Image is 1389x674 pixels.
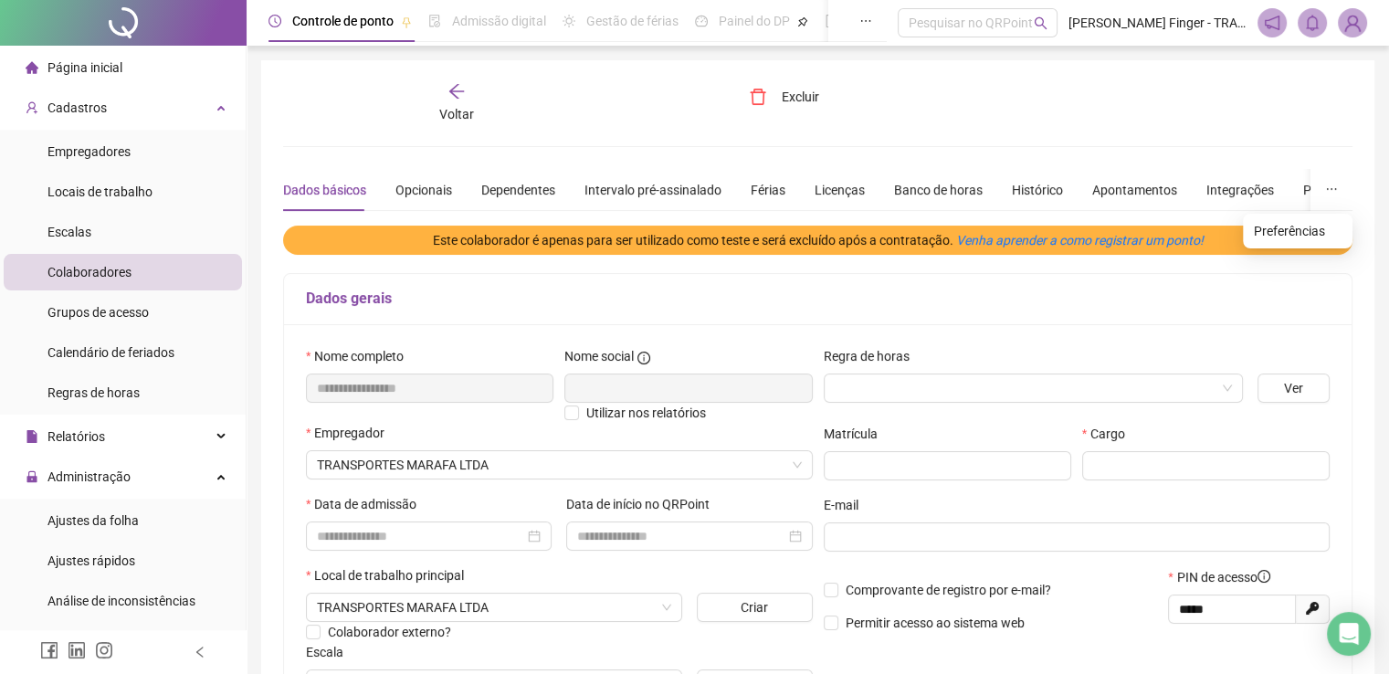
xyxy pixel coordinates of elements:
[564,346,634,366] span: Nome social
[47,144,131,159] span: Empregadores
[47,513,139,528] span: Ajustes da folha
[47,184,153,199] span: Locais de trabalho
[1327,612,1371,656] div: Open Intercom Messenger
[47,594,195,608] span: Análise de inconsistências
[824,424,889,444] label: Matrícula
[395,180,452,200] div: Opcionais
[306,288,1330,310] h5: Dados gerais
[749,88,767,106] span: delete
[194,646,206,658] span: left
[1303,180,1374,200] div: Preferências
[741,597,768,617] span: Criar
[47,553,135,568] span: Ajustes rápidos
[26,61,38,74] span: home
[782,87,819,107] span: Excluir
[894,180,983,200] div: Banco de horas
[47,305,149,320] span: Grupos de acesso
[824,495,870,515] label: E-mail
[447,82,466,100] span: arrow-left
[1310,169,1352,211] button: ellipsis
[26,470,38,483] span: lock
[824,346,921,366] label: Regra de horas
[859,15,872,27] span: ellipsis
[306,346,416,366] label: Nome completo
[1325,183,1338,195] span: ellipsis
[695,15,708,27] span: dashboard
[47,429,105,444] span: Relatórios
[815,180,865,200] div: Licenças
[1339,9,1366,37] img: 93809
[306,565,476,585] label: Local de trabalho principal
[317,451,802,479] span: TRANSPORTES MARAFA LTDA
[846,583,1051,597] span: Comprovante de registro por e-mail?
[401,16,412,27] span: pushpin
[306,494,428,514] label: Data de admissão
[586,14,679,28] span: Gestão de férias
[1068,13,1247,33] span: [PERSON_NAME] Finger - TRANSPORTES MARAFA LTDA
[283,180,366,200] div: Dados básicos
[306,642,355,662] label: Escala
[1177,567,1270,587] span: PIN de acesso
[751,180,785,200] div: Férias
[1034,16,1047,30] span: search
[40,641,58,659] span: facebook
[735,82,833,111] button: Excluir
[566,494,721,514] label: Data de início no QRPoint
[697,593,813,622] button: Criar
[481,180,555,200] div: Dependentes
[1206,180,1274,200] div: Integrações
[292,14,394,28] span: Controle de ponto
[47,225,91,239] span: Escalas
[439,107,474,121] span: Voltar
[584,180,721,200] div: Intervalo pré-assinalado
[637,352,650,364] span: info-circle
[328,625,451,639] span: Colaborador externo?
[563,15,575,27] span: sun
[47,60,122,75] span: Página inicial
[1264,15,1280,31] span: notification
[26,430,38,443] span: file
[26,101,38,114] span: user-add
[452,14,546,28] span: Admissão digital
[47,100,107,115] span: Cadastros
[1254,221,1342,241] span: Preferências
[1243,214,1352,248] ul: expanded dropdown
[47,469,131,484] span: Administração
[1082,424,1137,444] label: Cargo
[317,594,671,621] span: ROD. PLÍNIO ARLINDO DE NÊS, 6401 - TREVO, CHAPECÓ - SC, 89810-740
[1257,570,1270,583] span: info-circle
[1092,180,1177,200] div: Apontamentos
[1284,378,1303,398] span: Ver
[428,15,441,27] span: file-done
[47,345,174,360] span: Calendário de feriados
[1012,180,1063,200] div: Histórico
[1304,15,1321,31] span: bell
[719,14,790,28] span: Painel do DP
[268,15,281,27] span: clock-circle
[846,616,1025,630] span: Permitir acesso ao sistema web
[68,641,86,659] span: linkedin
[47,385,140,400] span: Regras de horas
[797,16,808,27] span: pushpin
[825,15,837,27] span: book
[47,265,132,279] span: Colaboradores
[1257,374,1330,403] button: Ver
[95,641,113,659] span: instagram
[306,423,396,443] label: Empregador
[586,405,706,420] span: Utilizar nos relatórios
